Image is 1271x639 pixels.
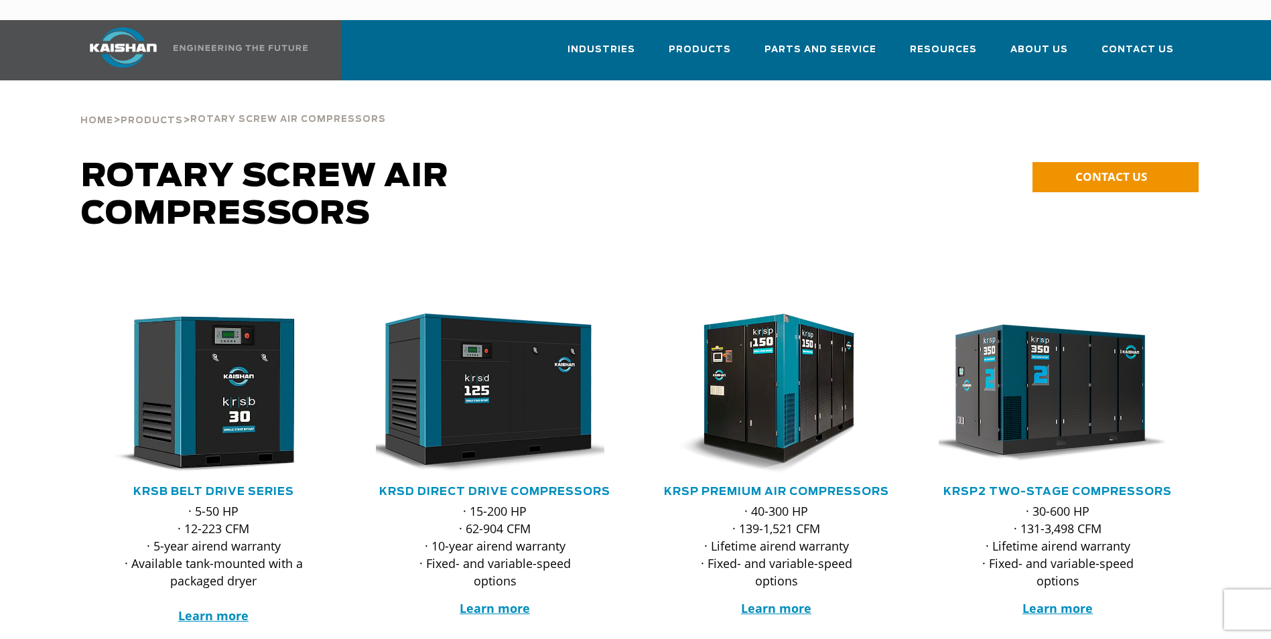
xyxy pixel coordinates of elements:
img: krsp350 [929,313,1167,474]
a: Learn more [178,608,249,624]
span: CONTACT US [1075,169,1147,184]
a: Learn more [460,600,530,616]
p: · 5-50 HP · 12-223 CFM · 5-year airend warranty · Available tank-mounted with a packaged dryer [121,502,306,624]
span: Resources [910,42,977,58]
div: krsp150 [657,313,896,474]
img: krsd125 [366,313,604,474]
img: krsb30 [84,313,323,474]
a: KRSP Premium Air Compressors [664,486,889,497]
p: · 30-600 HP · 131-3,498 CFM · Lifetime airend warranty · Fixed- and variable-speed options [965,502,1150,589]
a: KRSP2 Two-Stage Compressors [943,486,1172,497]
a: Home [80,114,113,126]
p: · 40-300 HP · 139-1,521 CFM · Lifetime airend warranty · Fixed- and variable-speed options [684,502,869,589]
a: Products [669,32,731,78]
a: Products [121,114,183,126]
span: Products [669,42,731,58]
div: krsd125 [376,313,614,474]
a: KRSD Direct Drive Compressors [379,486,610,497]
a: KRSB Belt Drive Series [133,486,294,497]
span: About Us [1010,42,1068,58]
img: Engineering the future [174,45,308,51]
img: krsp150 [647,313,886,474]
div: krsp350 [939,313,1177,474]
a: Contact Us [1101,32,1174,78]
span: Contact Us [1101,42,1174,58]
span: Products [121,117,183,125]
span: Home [80,117,113,125]
a: CONTACT US [1032,162,1199,192]
a: Parts and Service [764,32,876,78]
a: Resources [910,32,977,78]
span: Parts and Service [764,42,876,58]
div: > > [80,80,386,131]
a: Learn more [1022,600,1093,616]
a: About Us [1010,32,1068,78]
a: Learn more [741,600,811,616]
div: krsb30 [94,313,333,474]
img: kaishan logo [73,27,174,68]
a: Kaishan USA [73,20,310,80]
span: Rotary Screw Air Compressors [81,161,449,230]
p: · 15-200 HP · 62-904 CFM · 10-year airend warranty · Fixed- and variable-speed options [403,502,588,589]
span: Rotary Screw Air Compressors [190,115,386,124]
span: Industries [567,42,635,58]
a: Industries [567,32,635,78]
